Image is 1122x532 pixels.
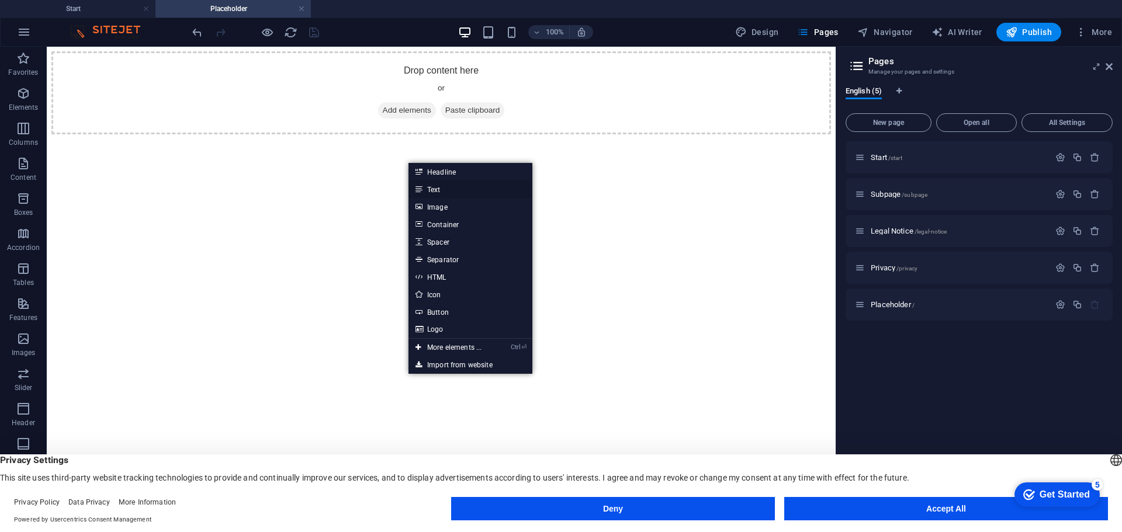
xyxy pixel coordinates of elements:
a: Ctrl⏎More elements ... [408,339,489,356]
span: Subpage [871,190,927,199]
button: Navigator [853,23,917,41]
p: Images [12,348,36,357]
span: /privacy [896,265,917,272]
p: Accordion [7,243,40,252]
div: Settings [1055,189,1065,199]
span: Paste clipboard [394,55,458,72]
button: Publish [996,23,1061,41]
span: All Settings [1027,119,1107,126]
div: Privacy/privacy [867,264,1050,272]
span: Publish [1006,26,1052,38]
div: Placeholder/ [867,301,1050,308]
div: Duplicate [1072,300,1082,310]
span: AI Writer [931,26,982,38]
a: Image [408,198,532,215]
span: Legal Notice [871,227,947,235]
div: The startpage cannot be deleted [1090,300,1100,310]
span: Start [871,153,902,162]
i: ⏎ [521,343,527,351]
button: AI Writer [927,23,987,41]
i: Undo: Change pages (Ctrl+Z) [191,26,204,39]
span: Click to open page [871,300,915,309]
button: Design [730,23,784,41]
a: Text [408,180,532,198]
div: Drop content here [5,5,784,88]
p: Slider [15,383,33,392]
a: HTML [408,268,532,286]
button: New page [846,113,931,132]
span: Pages [797,26,838,38]
span: /legal-notice [915,228,947,235]
div: Get Started 5 items remaining, 0% complete [9,6,95,30]
span: Navigator [857,26,913,38]
div: Remove [1090,226,1100,236]
div: Legal Notice/legal-notice [867,227,1050,235]
div: Start/start [867,154,1050,161]
div: Language Tabs [846,86,1113,109]
h4: Placeholder [155,2,311,15]
h2: Pages [868,56,1113,67]
button: 100% [528,25,570,39]
span: English (5) [846,84,882,100]
div: Design (Ctrl+Alt+Y) [730,23,784,41]
p: Boxes [14,208,33,217]
div: Settings [1055,226,1065,236]
p: Elements [9,103,39,112]
button: Open all [936,113,1017,132]
div: Duplicate [1072,263,1082,273]
button: undo [190,25,204,39]
span: / [912,302,915,308]
a: Logo [408,321,532,338]
div: Remove [1090,263,1100,273]
h3: Manage your pages and settings [868,67,1089,77]
span: Open all [941,119,1012,126]
span: More [1075,26,1112,38]
div: Subpage/subpage [867,190,1050,198]
a: Container [408,215,532,233]
span: Privacy [871,263,917,272]
h6: 100% [546,25,565,39]
p: Header [12,418,35,427]
div: Duplicate [1072,189,1082,199]
p: Footer [13,453,34,463]
a: Headline [408,163,532,180]
button: Click here to leave preview mode and continue editing [260,25,274,39]
div: Get Started [34,13,85,23]
div: 5 [86,2,98,14]
span: New page [851,119,926,126]
a: Spacer [408,233,532,251]
i: Ctrl [511,343,520,351]
p: Columns [9,138,38,147]
a: Separator [408,251,532,268]
p: Content [11,173,36,182]
i: Reload page [284,26,297,39]
span: Add elements [331,55,389,72]
a: Button [408,303,532,321]
div: Remove [1090,189,1100,199]
p: Features [9,313,37,322]
button: reload [283,25,297,39]
a: Icon [408,286,532,303]
i: On resize automatically adjust zoom level to fit chosen device. [576,27,587,37]
span: Design [735,26,779,38]
div: Settings [1055,300,1065,310]
button: More [1071,23,1117,41]
p: Favorites [8,68,38,77]
img: Editor Logo [67,25,155,39]
p: Tables [13,278,34,287]
button: All Settings [1021,113,1113,132]
button: Pages [792,23,843,41]
span: /start [888,155,902,161]
a: Import from website [408,356,532,374]
span: /subpage [902,192,927,198]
